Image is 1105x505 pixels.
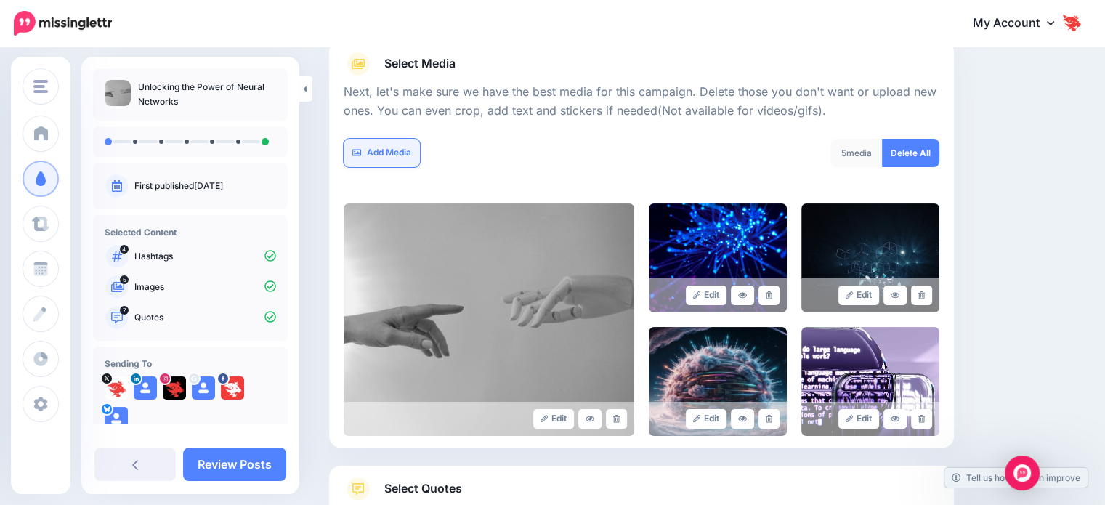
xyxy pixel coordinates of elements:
p: First published [134,179,276,193]
span: 5 [120,275,129,284]
div: Open Intercom Messenger [1005,456,1040,490]
p: Quotes [134,311,276,324]
img: menu.png [33,80,48,93]
h4: Selected Content [105,227,276,238]
a: Edit [686,286,727,305]
div: media [830,139,883,167]
div: Select Media [344,76,939,436]
p: Hashtags [134,250,276,263]
span: 5 [841,148,846,158]
a: Delete All [882,139,939,167]
img: OWDT6EUJ8UHRMBUY8VU9HW6MW6CUITX1_large.jpg [801,203,939,312]
p: Next, let's make sure we have the best media for this campaign. Delete those you don't want or up... [344,83,939,121]
span: Select Quotes [384,479,462,498]
img: cb3a569cc984e535c2a7ee721d880b1a_large.jpg [801,327,939,436]
img: user_default_image.png [192,376,215,400]
img: Missinglettr [14,11,112,36]
a: Tell us how we can improve [944,468,1088,488]
img: 305288661_478982434240051_7699089408051446028_n-bsa154650.png [221,376,244,400]
img: I-HudfTB-88570.jpg [105,376,128,400]
p: Images [134,280,276,294]
h4: Sending To [105,358,276,369]
p: Unlocking the Power of Neural Networks [138,80,276,109]
a: Edit [838,286,880,305]
a: Edit [686,409,727,429]
span: 7 [120,306,129,315]
img: 75746e417a4541519673fc11b947d71e_large.jpg [649,327,787,436]
img: QGGIHX1WX0Y8YQVTRLX35RX4BYLK5YU2_large.jpg [649,203,787,312]
a: Add Media [344,139,420,167]
span: 4 [120,245,129,254]
a: My Account [958,6,1083,41]
span: Select Media [384,54,456,73]
img: user_default_image.png [134,376,157,400]
a: Edit [838,409,880,429]
img: 6bad5422526e21eab2036c6153303715_thumb.jpg [105,80,131,106]
img: 101078149_602926993907858_1811568839826079744_n-bsa153255.jpg [163,376,186,400]
a: Edit [533,409,575,429]
img: user_default_image.png [105,407,128,430]
img: 6bad5422526e21eab2036c6153303715_large.jpg [344,203,634,436]
a: Select Media [344,52,939,76]
a: [DATE] [194,180,223,191]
